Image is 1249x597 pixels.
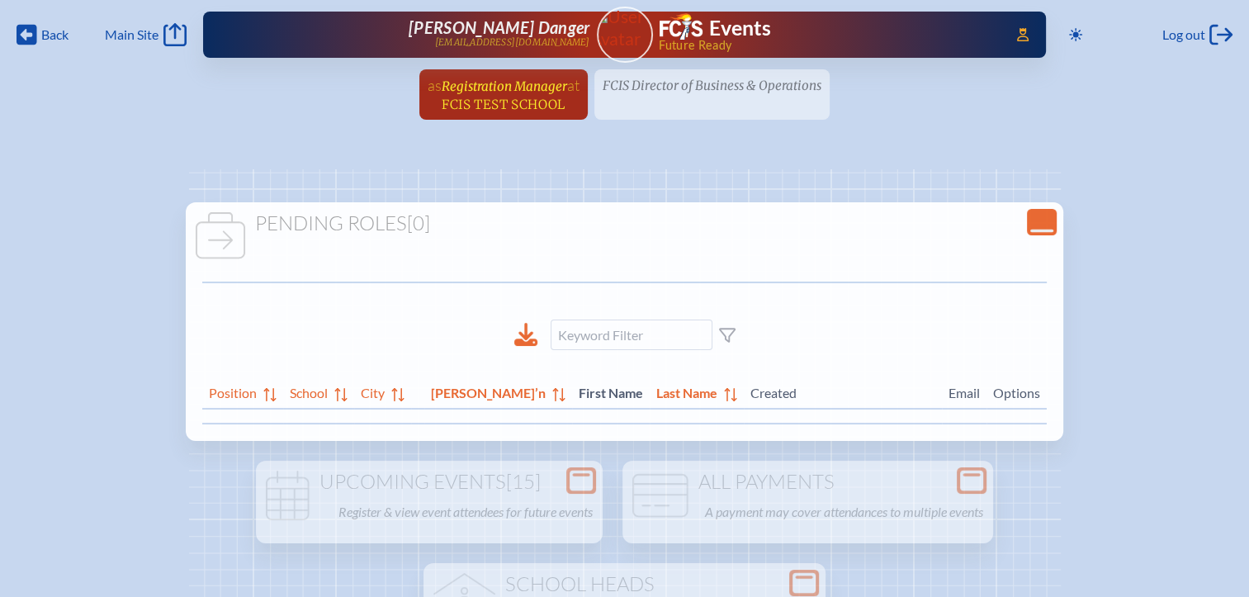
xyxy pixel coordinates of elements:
[192,212,1057,235] h1: Pending Roles
[506,469,541,494] span: [15]
[597,7,653,63] a: User Avatar
[656,381,717,401] span: Last Name
[442,97,565,112] span: FCIS Test School
[435,37,590,48] p: [EMAIL_ADDRESS][DOMAIN_NAME]
[41,26,69,43] span: Back
[709,18,771,39] h1: Events
[105,23,186,46] a: Main Site
[993,381,1040,401] span: Options
[431,381,546,401] span: [PERSON_NAME]’n
[750,381,935,401] span: Created
[430,573,819,596] h1: School Heads
[514,323,537,347] div: Download to CSV
[705,500,983,524] p: A payment may cover attendances to multiple events
[579,381,643,401] span: First Name
[658,40,993,51] span: Future Ready
[442,78,567,94] span: Registration Manager
[105,26,158,43] span: Main Site
[421,69,586,120] a: asRegistration ManageratFCIS Test School
[407,211,430,235] span: [0]
[660,13,771,43] a: FCIS LogoEvents
[660,13,703,40] img: Florida Council of Independent Schools
[338,500,593,524] p: Register & view event attendees for future events
[361,381,385,401] span: City
[660,13,994,51] div: FCIS Events — Future ready
[551,320,712,350] input: Keyword Filter
[567,76,580,94] span: at
[629,471,986,494] h1: All Payments
[589,6,660,50] img: User Avatar
[428,76,442,94] span: as
[949,381,980,401] span: Email
[209,381,257,401] span: Position
[409,17,589,37] span: [PERSON_NAME] Danger
[290,381,328,401] span: School
[1162,26,1205,43] span: Log out
[263,471,596,494] h1: Upcoming Events
[256,18,590,51] a: [PERSON_NAME] Danger[EMAIL_ADDRESS][DOMAIN_NAME]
